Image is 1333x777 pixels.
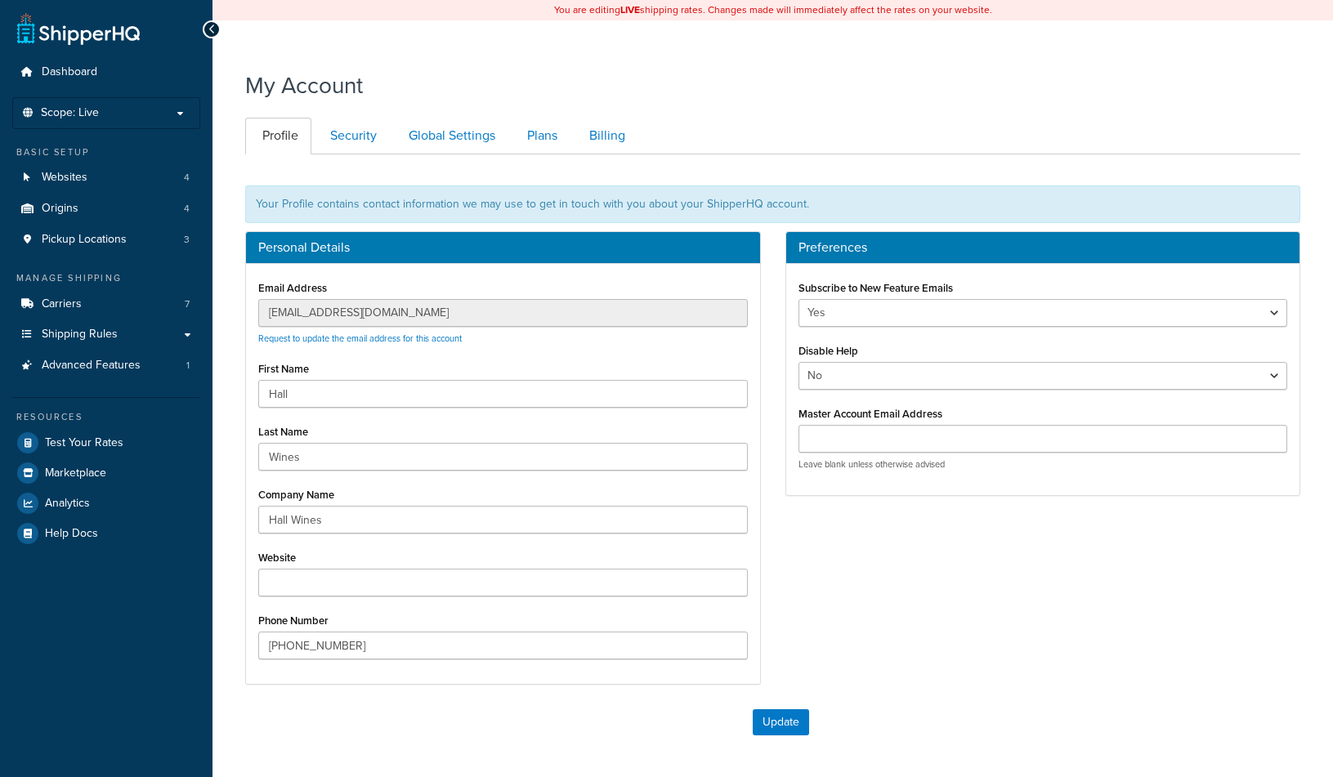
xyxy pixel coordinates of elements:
span: Websites [42,171,87,185]
label: Disable Help [798,345,858,357]
a: Test Your Rates [12,428,200,458]
a: Profile [245,118,311,154]
a: Origins 4 [12,194,200,224]
span: 4 [184,202,190,216]
a: Shipping Rules [12,319,200,350]
label: Email Address [258,282,327,294]
span: 4 [184,171,190,185]
label: Subscribe to New Feature Emails [798,282,953,294]
span: Carriers [42,297,82,311]
a: Security [313,118,390,154]
a: Help Docs [12,519,200,548]
li: Advanced Features [12,351,200,381]
button: Update [753,709,809,735]
div: Manage Shipping [12,271,200,285]
span: 3 [184,233,190,247]
li: Carriers [12,289,200,319]
label: Company Name [258,489,334,501]
a: Websites 4 [12,163,200,193]
div: Basic Setup [12,145,200,159]
label: Last Name [258,426,308,438]
li: Pickup Locations [12,225,200,255]
div: Resources [12,410,200,424]
label: Master Account Email Address [798,408,942,420]
label: Phone Number [258,614,329,627]
h3: Preferences [798,240,1288,255]
span: Test Your Rates [45,436,123,450]
span: 7 [185,297,190,311]
li: Origins [12,194,200,224]
h1: My Account [245,69,363,101]
span: Dashboard [42,65,97,79]
span: Marketplace [45,467,106,480]
span: Pickup Locations [42,233,127,247]
a: Marketplace [12,458,200,488]
a: Plans [510,118,570,154]
span: Shipping Rules [42,328,118,342]
b: LIVE [620,2,640,17]
li: Websites [12,163,200,193]
span: Scope: Live [41,106,99,120]
a: Carriers 7 [12,289,200,319]
a: Pickup Locations 3 [12,225,200,255]
a: Dashboard [12,57,200,87]
div: Your Profile contains contact information we may use to get in touch with you about your ShipperH... [245,185,1300,223]
span: 1 [186,359,190,373]
label: First Name [258,363,309,375]
span: Analytics [45,497,90,511]
a: Request to update the email address for this account [258,332,462,345]
a: Billing [572,118,638,154]
p: Leave blank unless otherwise advised [798,458,1288,471]
a: Global Settings [391,118,508,154]
a: Analytics [12,489,200,518]
a: Advanced Features 1 [12,351,200,381]
a: ShipperHQ Home [17,12,140,45]
span: Help Docs [45,527,98,541]
h3: Personal Details [258,240,748,255]
label: Website [258,551,296,564]
span: Advanced Features [42,359,141,373]
span: Origins [42,202,78,216]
